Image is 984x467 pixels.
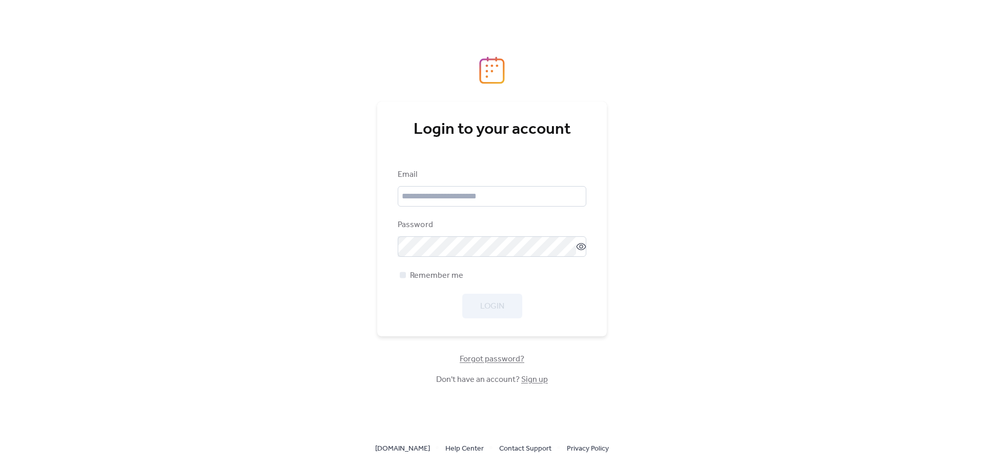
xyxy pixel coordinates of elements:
span: Privacy Policy [567,443,609,455]
span: Forgot password? [460,353,524,366]
span: Don't have an account? [436,374,548,386]
div: Login to your account [398,119,586,140]
a: Forgot password? [460,356,524,362]
a: Help Center [445,442,484,455]
span: [DOMAIN_NAME] [375,443,430,455]
div: Password [398,219,584,231]
a: [DOMAIN_NAME] [375,442,430,455]
a: Sign up [521,372,548,388]
span: Contact Support [499,443,551,455]
div: Email [398,169,584,181]
span: Help Center [445,443,484,455]
a: Privacy Policy [567,442,609,455]
span: Remember me [410,270,463,282]
a: Contact Support [499,442,551,455]
img: logo [479,56,505,84]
